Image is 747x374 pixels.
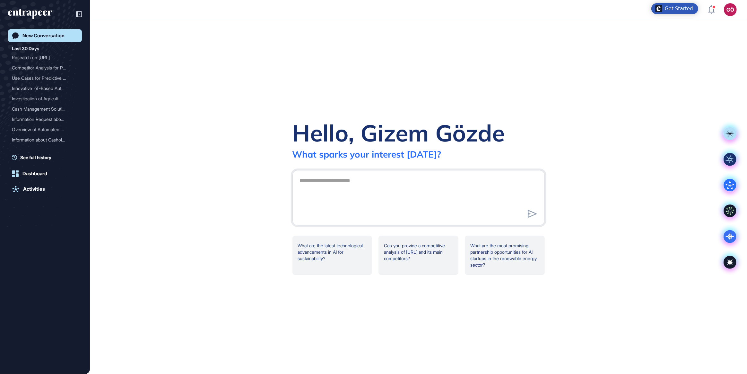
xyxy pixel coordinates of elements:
[12,104,73,114] div: Cash Management Solutions...
[12,94,78,104] div: Investigation of Agricultural IoT Solutions for Soil Moisture Monitoring and Automated Irrigation
[292,118,505,147] div: Hello, Gizem Gözde
[12,154,82,161] a: See full history
[12,45,39,52] div: Last 30 Days
[292,149,441,160] div: What sparks your interest [DATE]?
[12,114,78,124] div: Information Request about Cashology by Azkoyen Group
[23,186,45,192] div: Activities
[22,171,47,177] div: Dashboard
[12,124,73,135] div: Overview of Automated Cas...
[8,29,82,42] a: New Conversation
[12,52,73,63] div: Research on [URL]
[8,167,82,180] a: Dashboard
[12,114,73,124] div: Information Request about...
[378,236,458,275] div: Can you provide a competitive analysis of [URL] and its main competitors?
[292,236,372,275] div: What are the latest technological advancements in AI for sustainability?
[12,135,78,145] div: Information about Cashology by Azkoyen
[22,33,65,39] div: New Conversation
[665,5,693,12] div: Get Started
[12,83,73,94] div: Innovative IoT-Based Auto...
[12,124,78,135] div: Overview of Automated Cash Management Solutions
[465,236,545,275] div: What are the most promising partnership opportunities for AI startups in the renewable energy sec...
[12,73,78,83] div: Use Cases for Predictive Maintenance
[12,104,78,114] div: Cash Management Solutions in Turkey
[12,73,73,83] div: Use Cases for Predictive ...
[655,5,662,12] img: launcher-image-alternative-text
[8,183,82,196] a: Activities
[8,9,52,19] div: entrapeer-logo
[20,154,51,161] span: See full history
[724,3,737,16] button: GÖ
[12,83,78,94] div: Innovative IoT-Based Automated Irrigation Systems by Turkish Companies with Agricultural Referenc...
[12,63,78,73] div: Competitor Analysis for Palmate (palmate.ai)
[12,135,73,145] div: Information about Casholo...
[12,52,78,63] div: Research on Palmate.ai
[651,3,698,14] div: Open Get Started checklist
[12,63,73,73] div: Competitor Analysis for P...
[12,94,73,104] div: Investigation of Agricult...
